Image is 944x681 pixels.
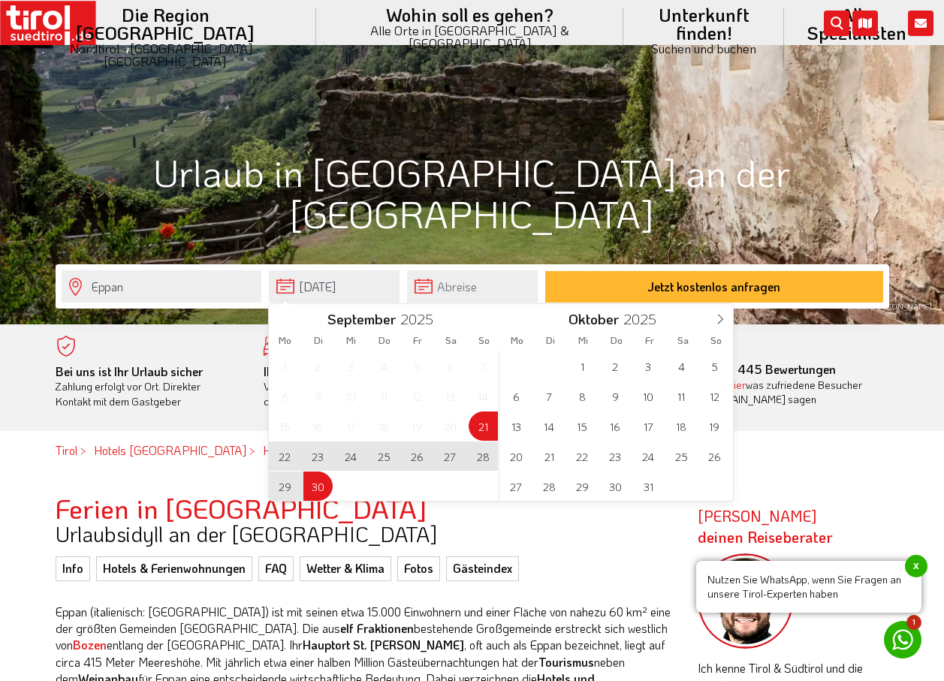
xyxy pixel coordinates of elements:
input: Wo soll's hingehen? [62,270,261,303]
span: Oktober 7, 2025 [535,381,564,411]
span: Oktober 29, 2025 [568,472,597,501]
span: September 5, 2025 [403,351,432,381]
span: So [699,336,732,345]
span: Do [368,336,401,345]
div: Zahlung erfolgt vor Ort. Direkter Kontakt mit dem Gastgeber [56,364,242,409]
span: September 26, 2025 [403,441,432,471]
span: September 9, 2025 [303,381,333,411]
input: Anreise [269,270,400,303]
strong: Hauptort St. [PERSON_NAME] [303,637,464,652]
span: Di [534,336,567,345]
strong: [PERSON_NAME] [698,506,833,547]
span: Oktober 4, 2025 [667,351,696,381]
span: September 25, 2025 [369,441,399,471]
i: Kontakt [908,11,933,36]
a: Info [56,556,90,580]
span: Mo [269,336,302,345]
h1: Urlaub in [GEOGRAPHIC_DATA] an der [GEOGRAPHIC_DATA] [56,152,889,234]
small: Suchen und buchen [641,42,765,55]
i: Karte öffnen [852,11,878,36]
span: Oktober 10, 2025 [634,381,663,411]
span: Oktober 27, 2025 [502,472,531,501]
small: Nordtirol - [GEOGRAPHIC_DATA] - [GEOGRAPHIC_DATA] [33,42,298,68]
span: September 29, 2025 [270,472,300,501]
input: Abreise [407,270,538,303]
span: Oktober 21, 2025 [535,441,564,471]
span: September 15, 2025 [270,411,300,441]
span: Sa [666,336,699,345]
span: September 20, 2025 [436,411,465,441]
span: Mi [335,336,368,345]
span: September 28, 2025 [469,441,498,471]
span: September 14, 2025 [469,381,498,411]
span: Oktober 20, 2025 [502,441,531,471]
span: Mo [501,336,534,345]
span: Nutzen Sie WhatsApp, wenn Sie Fragen an unsere Tirol-Experten haben [696,561,921,613]
input: Year [619,309,668,328]
span: Oktober 9, 2025 [601,381,630,411]
span: Oktober 3, 2025 [634,351,663,381]
span: Di [302,336,335,345]
span: Oktober 23, 2025 [601,441,630,471]
span: September 22, 2025 [270,441,300,471]
button: Jetzt kostenlos anfragen [545,271,883,303]
span: September 27, 2025 [436,441,465,471]
b: Ihr Traumurlaub beginnt hier! [264,363,420,379]
h3: Urlaubsidyll an der [GEOGRAPHIC_DATA] [56,523,675,546]
span: Oktober 17, 2025 [634,411,663,441]
span: Oktober [569,312,619,327]
span: September [327,312,396,327]
span: Oktober 13, 2025 [502,411,531,441]
a: Hotels & Ferienwohnungen [96,556,252,580]
b: - 445 Bewertungen [680,361,836,377]
span: Oktober 25, 2025 [667,441,696,471]
span: September 12, 2025 [403,381,432,411]
span: September 4, 2025 [369,351,399,381]
span: Oktober 5, 2025 [700,351,729,381]
span: Oktober 2, 2025 [601,351,630,381]
h2: Ferien in [GEOGRAPHIC_DATA] [56,493,675,523]
span: September 2, 2025 [303,351,333,381]
img: frag-markus.png [698,553,794,649]
span: Fr [401,336,434,345]
a: Gästeindex [446,556,519,580]
span: Oktober 22, 2025 [568,441,597,471]
span: Oktober 14, 2025 [535,411,564,441]
span: September 8, 2025 [270,381,300,411]
span: September 1, 2025 [270,351,300,381]
span: Oktober 6, 2025 [502,381,531,411]
span: September 23, 2025 [303,441,333,471]
span: Sa [434,336,467,345]
span: September 18, 2025 [369,411,399,441]
span: September 7, 2025 [469,351,498,381]
span: Do [600,336,633,345]
span: Oktober 15, 2025 [568,411,597,441]
span: September 24, 2025 [336,441,366,471]
span: Oktober 1, 2025 [568,351,597,381]
small: Alle Orte in [GEOGRAPHIC_DATA] & [GEOGRAPHIC_DATA] [334,24,606,50]
a: Hotels [GEOGRAPHIC_DATA] [94,442,246,458]
span: Oktober 31, 2025 [634,472,663,501]
span: September 3, 2025 [336,351,366,381]
span: Oktober 12, 2025 [700,381,729,411]
span: September 13, 2025 [436,381,465,411]
span: Fr [633,336,666,345]
strong: elf Fraktionen [340,620,414,636]
span: Oktober 8, 2025 [568,381,597,411]
span: September 19, 2025 [403,411,432,441]
a: Tirol [56,442,77,458]
span: Oktober 18, 2025 [667,411,696,441]
a: Wetter & Klima [300,556,391,580]
span: deinen Reiseberater [698,527,833,547]
a: Fotos [397,556,440,580]
span: September 16, 2025 [303,411,333,441]
span: September 30, 2025 [303,472,333,501]
span: x [905,555,927,577]
a: 1 Nutzen Sie WhatsApp, wenn Sie Fragen an unsere Tirol-Experten habenx [884,621,921,658]
span: September 6, 2025 [436,351,465,381]
span: Oktober 28, 2025 [535,472,564,501]
div: was zufriedene Besucher über [DOMAIN_NAME] sagen [680,378,867,407]
span: Oktober 16, 2025 [601,411,630,441]
span: 1 [906,615,921,630]
span: Oktober 11, 2025 [667,381,696,411]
